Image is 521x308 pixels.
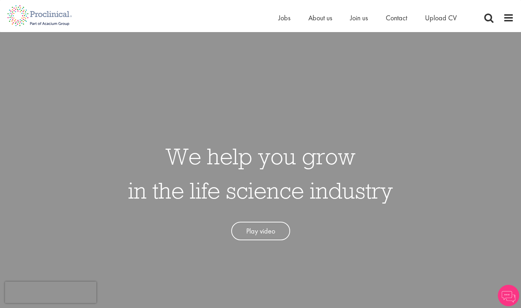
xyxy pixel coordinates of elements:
[308,13,332,22] a: About us
[425,13,457,22] a: Upload CV
[128,139,393,207] h1: We help you grow in the life science industry
[386,13,407,22] a: Contact
[350,13,368,22] a: Join us
[278,13,290,22] a: Jobs
[498,285,519,306] img: Chatbot
[231,222,290,241] a: Play video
